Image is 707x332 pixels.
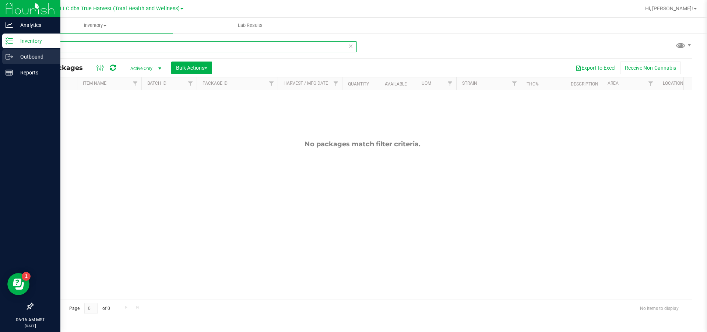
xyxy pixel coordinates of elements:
[176,65,207,71] span: Bulk Actions
[129,77,141,90] a: Filter
[265,77,278,90] a: Filter
[3,323,57,329] p: [DATE]
[6,69,13,76] inline-svg: Reports
[32,41,357,52] input: Search Package ID, Item Name, SKU, Lot or Part Number...
[571,81,598,87] a: Description
[171,62,212,74] button: Bulk Actions
[663,81,683,86] a: Location
[228,22,272,29] span: Lab Results
[645,6,693,11] span: Hi, [PERSON_NAME]!
[13,68,57,77] p: Reports
[6,53,13,60] inline-svg: Outbound
[634,303,685,314] span: No items to display
[620,62,681,74] button: Receive Non-Cannabis
[13,21,57,29] p: Analytics
[6,21,13,29] inline-svg: Analytics
[184,77,197,90] a: Filter
[3,317,57,323] p: 06:16 AM MST
[284,81,328,86] a: Harvest / Mfg Date
[645,77,657,90] a: Filter
[6,37,13,45] inline-svg: Inventory
[83,81,106,86] a: Item Name
[33,140,692,148] div: No packages match filter criteria.
[444,77,456,90] a: Filter
[173,18,328,33] a: Lab Results
[608,81,619,86] a: Area
[13,36,57,45] p: Inventory
[348,41,353,51] span: Clear
[203,81,228,86] a: Package ID
[63,303,116,314] span: Page of 0
[571,62,620,74] button: Export to Excel
[18,22,173,29] span: Inventory
[18,18,173,33] a: Inventory
[509,77,521,90] a: Filter
[385,81,407,87] a: Available
[330,77,342,90] a: Filter
[527,81,539,87] a: THC%
[7,273,29,295] iframe: Resource center
[462,81,477,86] a: Strain
[147,81,166,86] a: Batch ID
[38,64,90,72] span: All Packages
[21,6,180,12] span: DXR FINANCE 4 LLC dba True Harvest (Total Health and Wellness)
[22,272,31,281] iframe: Resource center unread badge
[348,81,369,87] a: Quantity
[422,81,431,86] a: UOM
[13,52,57,61] p: Outbound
